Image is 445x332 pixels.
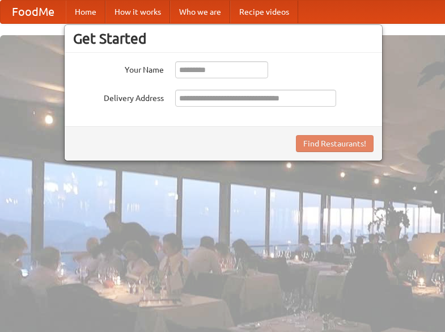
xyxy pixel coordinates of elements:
[73,90,164,104] label: Delivery Address
[230,1,298,23] a: Recipe videos
[1,1,66,23] a: FoodMe
[73,30,374,47] h3: Get Started
[105,1,170,23] a: How it works
[66,1,105,23] a: Home
[170,1,230,23] a: Who we are
[296,135,374,152] button: Find Restaurants!
[73,61,164,75] label: Your Name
